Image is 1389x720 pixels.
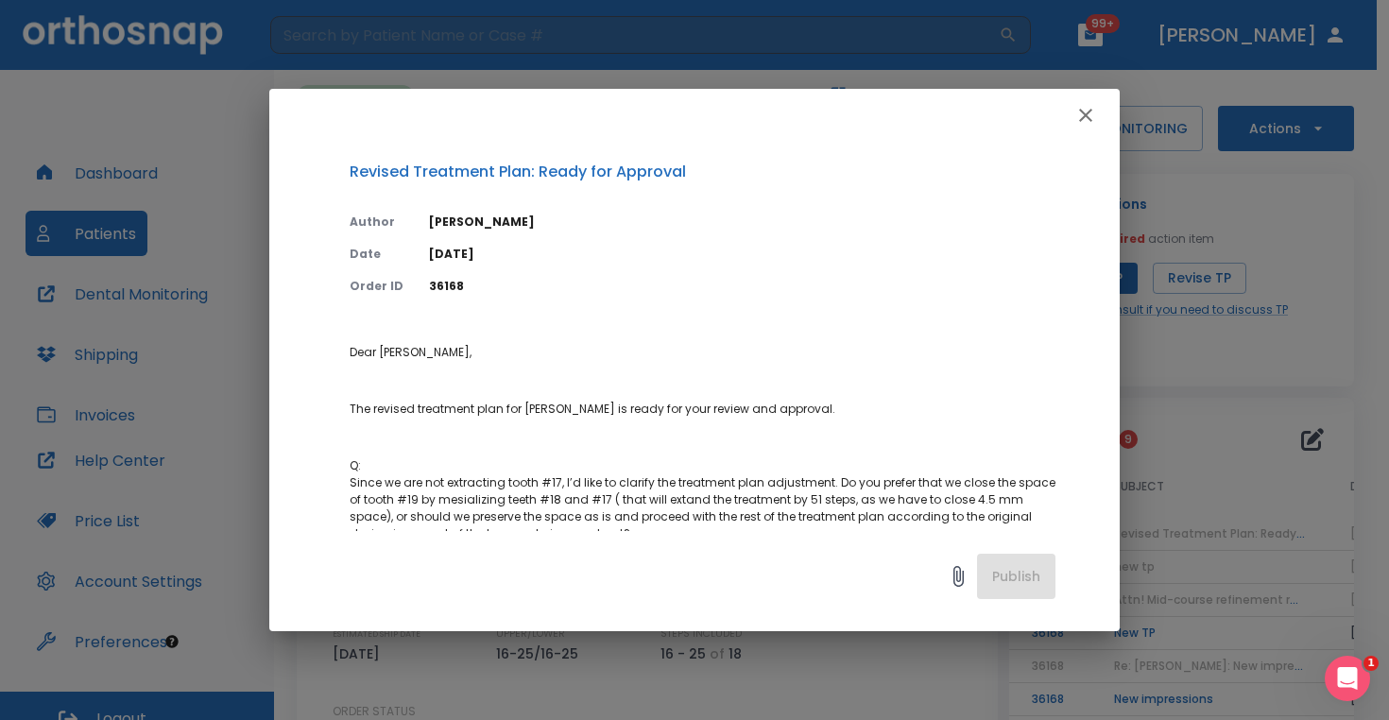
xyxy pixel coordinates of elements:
[429,214,1055,231] p: [PERSON_NAME]
[350,278,406,295] p: Order ID
[429,246,1055,263] p: [DATE]
[350,161,1055,183] p: Revised Treatment Plan: Ready for Approval
[1363,656,1379,671] span: 1
[350,344,1055,361] p: Dear [PERSON_NAME],
[350,246,406,263] p: Date
[350,401,1055,418] p: The revised treatment plan for [PERSON_NAME] is ready for your review and approval.
[429,278,1055,295] p: 36168
[1325,656,1370,701] iframe: Intercom live chat
[350,457,1055,560] p: Q: Since we are not extracting tooth #17, I’d like to clarify the treatment plan adjustment. Do y...
[350,214,406,231] p: Author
